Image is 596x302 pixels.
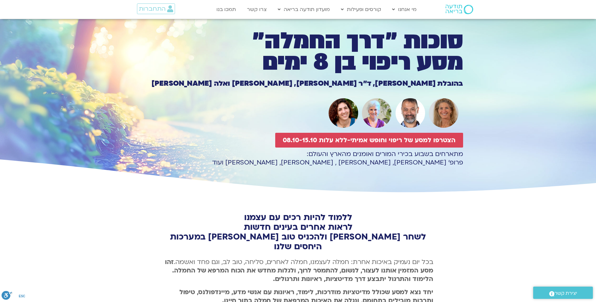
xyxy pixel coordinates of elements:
[338,3,384,15] a: קורסים ופעילות
[133,30,463,73] h1: סוכות ״דרך החמלה״ מסע ריפוי בן 8 ימים
[139,5,166,12] span: התחברות
[133,80,463,87] h1: בהובלת [PERSON_NAME], ד״ר [PERSON_NAME], [PERSON_NAME] ואלה [PERSON_NAME]
[244,3,270,15] a: צרו קשר
[133,150,463,167] p: מתארחים בשבוע בכירי המורים ואומנים מהארץ והעולם: פרופ׳ [PERSON_NAME], [PERSON_NAME] , [PERSON_NAM...
[533,287,593,299] a: יצירת קשר
[137,3,175,14] a: התחברות
[275,133,463,148] a: הצטרפו למסע של ריפוי וחופש אמיתי-ללא עלות 08.10-15.10
[446,5,473,14] img: תודעה בריאה
[275,3,333,15] a: מועדון תודעה בריאה
[165,258,433,283] b: זהו מסע המזמין אותנו לעצור, לנשום, להתמסר לרוך, ולגלות מחדש את הכוח המרפא של החמלה. הלימוד והתרגו...
[555,289,577,298] span: יצירת קשר
[163,213,433,251] h2: ללמוד להיות רכים עם עצמנו לראות אחרים בעינים חדשות לשחר [PERSON_NAME] ולהכניס טוב [PERSON_NAME] ב...
[163,258,433,283] p: בכל יום נעמיק באיכות אחרת: חמלה לעצמנו, חמלה לאחרים, סליחה, טוב לב, וגם פחד ואשמה.
[213,3,239,15] a: תמכו בנו
[389,3,420,15] a: מי אנחנו
[283,137,456,144] span: הצטרפו למסע של ריפוי וחופש אמיתי-ללא עלות 08.10-15.10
